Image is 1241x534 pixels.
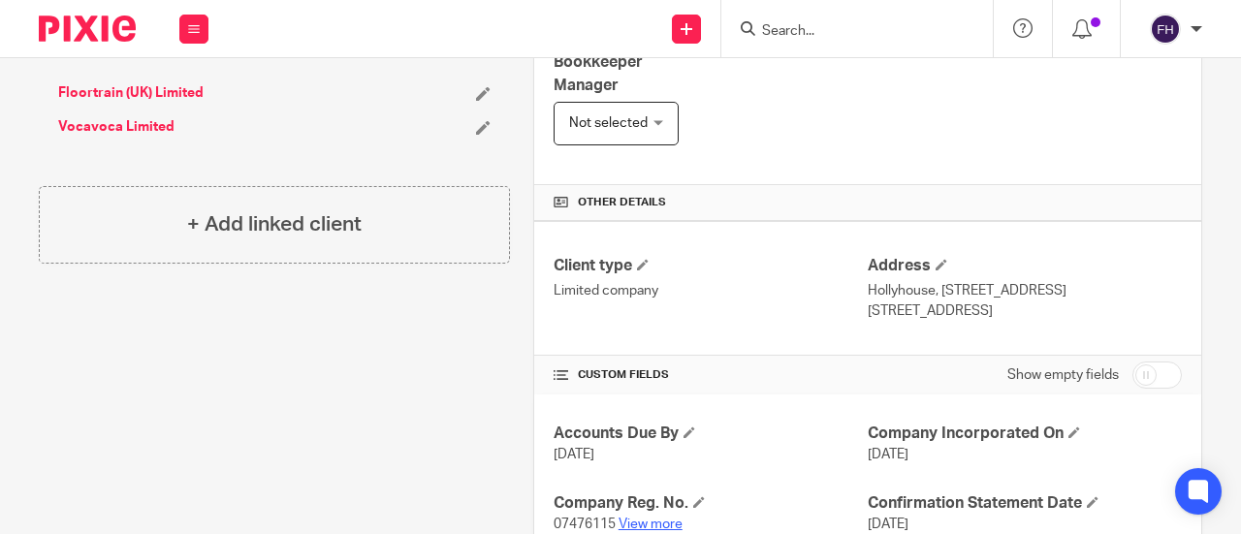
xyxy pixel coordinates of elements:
a: Vocavoca Limited [58,117,175,137]
img: svg%3E [1150,14,1181,45]
p: Hollyhouse, [STREET_ADDRESS] [868,281,1182,300]
span: Bookkeeper Manager [554,54,643,92]
span: [DATE] [868,518,908,531]
label: Show empty fields [1007,365,1119,385]
img: Pixie [39,16,136,42]
h4: + Add linked client [187,209,362,239]
input: Search [760,23,935,41]
span: Not selected [569,116,648,130]
a: View more [619,518,683,531]
h4: Address [868,256,1182,276]
p: [STREET_ADDRESS] [868,301,1182,321]
span: Other details [578,195,666,210]
h4: Confirmation Statement Date [868,493,1182,514]
h4: Accounts Due By [554,424,868,444]
span: 07476115 [554,518,616,531]
h4: Company Incorporated On [868,424,1182,444]
h4: Client type [554,256,868,276]
span: [DATE] [868,448,908,461]
h4: CUSTOM FIELDS [554,367,868,383]
p: Limited company [554,281,868,300]
a: Floortrain (UK) Limited [58,83,204,103]
span: [DATE] [554,448,594,461]
h4: Company Reg. No. [554,493,868,514]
